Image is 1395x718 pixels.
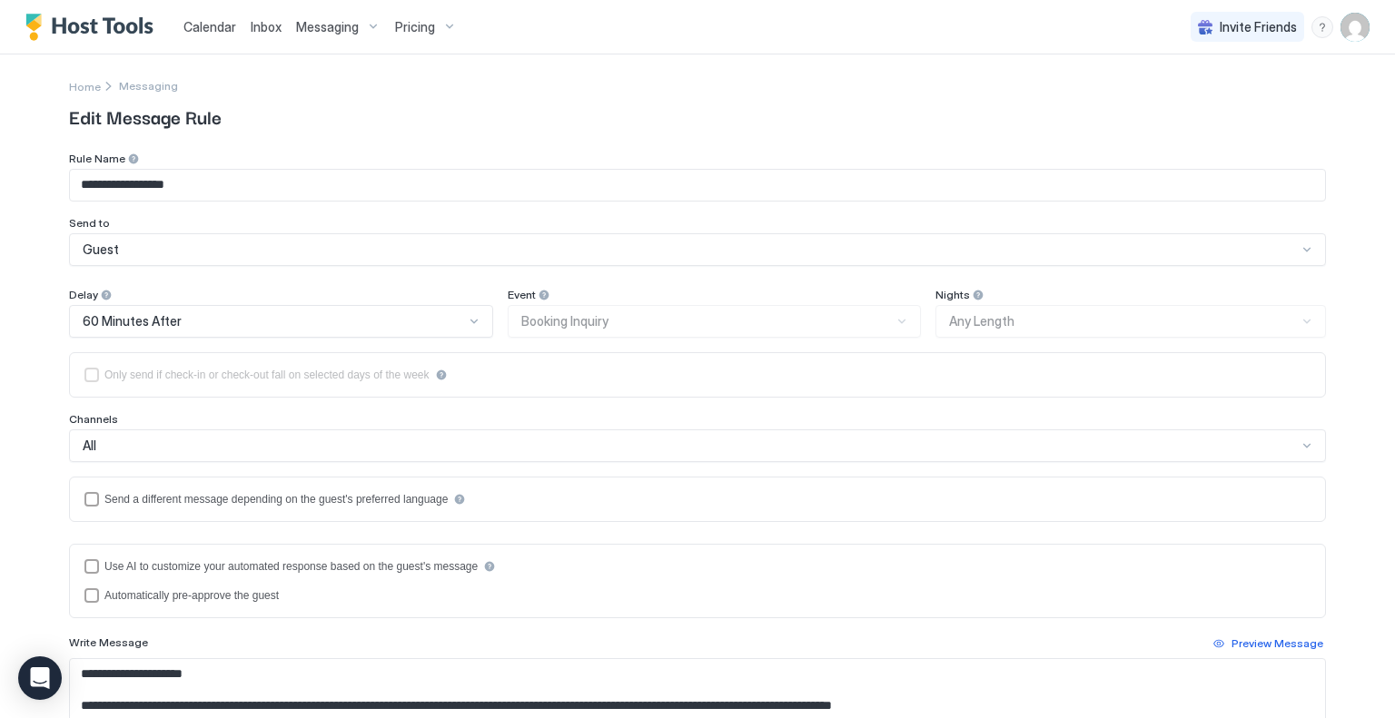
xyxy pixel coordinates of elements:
[104,560,478,573] div: Use AI to customize your automated response based on the guest's message
[69,288,98,301] span: Delay
[1220,19,1297,35] span: Invite Friends
[83,241,119,258] span: Guest
[1341,13,1370,42] div: User profile
[84,492,1311,507] div: languagesEnabled
[18,656,62,700] div: Open Intercom Messenger
[84,368,1311,382] div: isLimited
[251,19,282,34] span: Inbox
[69,103,1326,130] span: Edit Message Rule
[296,19,359,35] span: Messaging
[1311,16,1333,38] div: menu
[69,216,110,230] span: Send to
[508,288,536,301] span: Event
[69,80,101,93] span: Home
[69,76,101,95] div: Breadcrumb
[395,19,435,35] span: Pricing
[25,14,162,41] a: Host Tools Logo
[104,369,430,381] div: Only send if check-in or check-out fall on selected days of the week
[104,589,279,602] div: Automatically pre-approve the guest
[83,313,182,329] span: 60 Minutes After
[183,19,236,34] span: Calendar
[1211,633,1326,654] button: Preview Message
[251,17,282,36] a: Inbox
[69,152,125,165] span: Rule Name
[69,412,118,426] span: Channels
[119,79,178,93] span: Messaging
[70,170,1325,201] input: Input Field
[104,493,448,506] div: Send a different message depending on the guest's preferred language
[84,559,1311,574] div: useAI
[69,76,101,95] a: Home
[84,588,1311,603] div: preapprove
[1232,635,1323,652] div: Preview Message
[83,438,96,454] span: All
[183,17,236,36] a: Calendar
[935,288,970,301] span: Nights
[69,635,148,649] span: Write Message
[119,79,178,93] div: Breadcrumb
